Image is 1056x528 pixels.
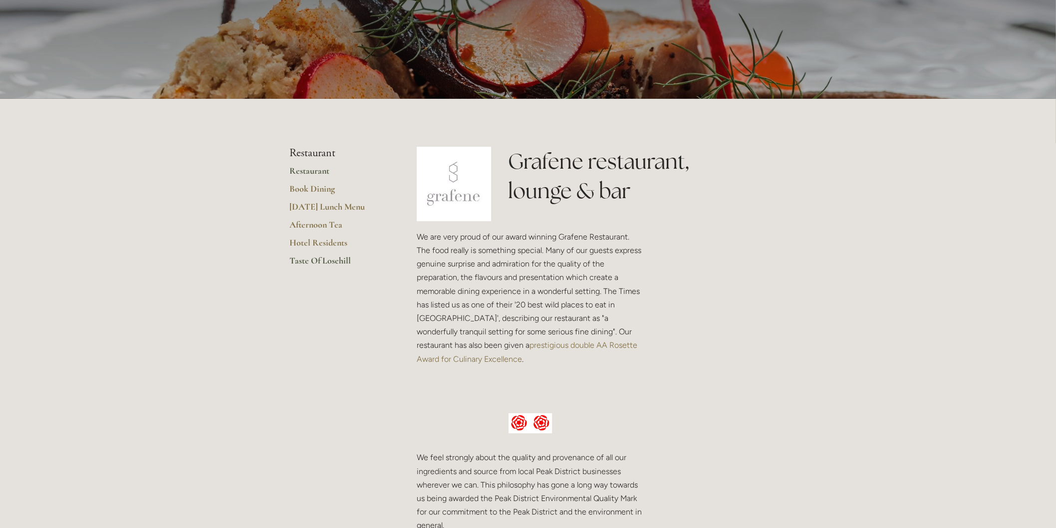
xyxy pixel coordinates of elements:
[417,340,639,363] a: prestigious double AA Rosette Award for Culinary Excellence
[289,255,385,273] a: Taste Of Losehill
[509,147,767,206] h1: Grafene restaurant, lounge & bar
[417,230,644,366] p: We are very proud of our award winning Grafene Restaurant. The food really is something special. ...
[417,147,492,222] img: grafene.jpg
[289,165,385,183] a: Restaurant
[289,219,385,237] a: Afternoon Tea
[289,183,385,201] a: Book Dining
[289,237,385,255] a: Hotel Residents
[289,147,385,160] li: Restaurant
[509,413,553,434] img: AA culinary excellence.jpg
[289,201,385,219] a: [DATE] Lunch Menu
